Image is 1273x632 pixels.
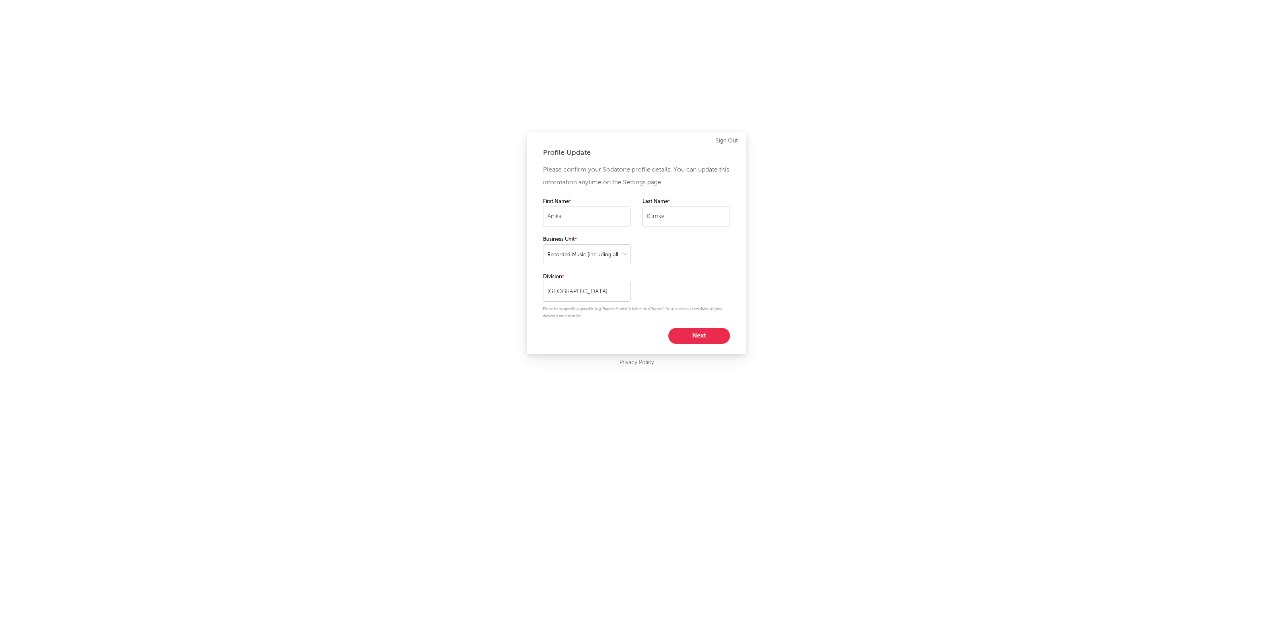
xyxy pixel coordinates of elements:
button: Next [668,328,730,344]
input: Your last name [642,207,730,226]
label: First Name [543,197,631,207]
p: Please confirm your Sodatone profile details. You can update this information anytime on the Sett... [543,164,730,189]
p: Please be as specific as possible (e.g. 'Warner Mexico' is better than 'Warner'). You can enter a... [543,306,730,320]
input: Your division [543,282,631,302]
input: Your first name [543,207,631,226]
a: Privacy Policy [619,358,654,368]
label: Division [543,272,631,282]
div: Profile Update [543,148,730,158]
a: Sign Out [716,136,738,146]
label: Last Name [642,197,730,207]
label: Business Unit [543,235,631,244]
